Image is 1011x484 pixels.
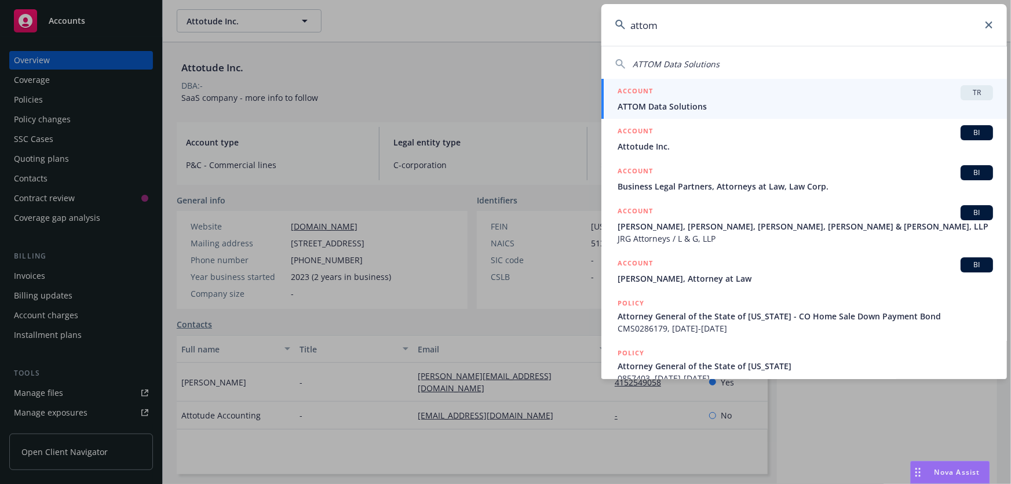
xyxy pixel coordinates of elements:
[618,125,653,139] h5: ACCOUNT
[618,100,993,112] span: ATTOM Data Solutions
[601,119,1007,159] a: ACCOUNTBIAttotude Inc.
[618,257,653,271] h5: ACCOUNT
[618,372,993,384] span: 0857403, [DATE]-[DATE]
[618,165,653,179] h5: ACCOUNT
[618,347,644,359] h5: POLICY
[618,322,993,334] span: CMS0286179, [DATE]-[DATE]
[965,128,988,138] span: BI
[618,297,644,309] h5: POLICY
[911,461,925,483] div: Drag to move
[618,220,993,232] span: [PERSON_NAME], [PERSON_NAME], [PERSON_NAME], [PERSON_NAME] & [PERSON_NAME], LLP
[601,341,1007,391] a: POLICYAttorney General of the State of [US_STATE]0857403, [DATE]-[DATE]
[618,205,653,219] h5: ACCOUNT
[965,208,988,218] span: BI
[618,360,993,372] span: Attorney General of the State of [US_STATE]
[618,310,993,322] span: Attorney General of the State of [US_STATE] - CO Home Sale Down Payment Bond
[965,88,988,98] span: TR
[618,232,993,245] span: JRG Attorneys / L & G, LLP
[910,461,990,484] button: Nova Assist
[601,79,1007,119] a: ACCOUNTTRATTOM Data Solutions
[633,59,720,70] span: ATTOM Data Solutions
[618,85,653,99] h5: ACCOUNT
[601,291,1007,341] a: POLICYAttorney General of the State of [US_STATE] - CO Home Sale Down Payment BondCMS0286179, [DA...
[601,159,1007,199] a: ACCOUNTBIBusiness Legal Partners, Attorneys at Law, Law Corp.
[618,272,993,285] span: [PERSON_NAME], Attorney at Law
[618,180,993,192] span: Business Legal Partners, Attorneys at Law, Law Corp.
[618,140,993,152] span: Attotude Inc.
[601,4,1007,46] input: Search...
[935,467,980,477] span: Nova Assist
[601,199,1007,251] a: ACCOUNTBI[PERSON_NAME], [PERSON_NAME], [PERSON_NAME], [PERSON_NAME] & [PERSON_NAME], LLPJRG Attor...
[601,251,1007,291] a: ACCOUNTBI[PERSON_NAME], Attorney at Law
[965,168,988,178] span: BI
[965,260,988,270] span: BI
